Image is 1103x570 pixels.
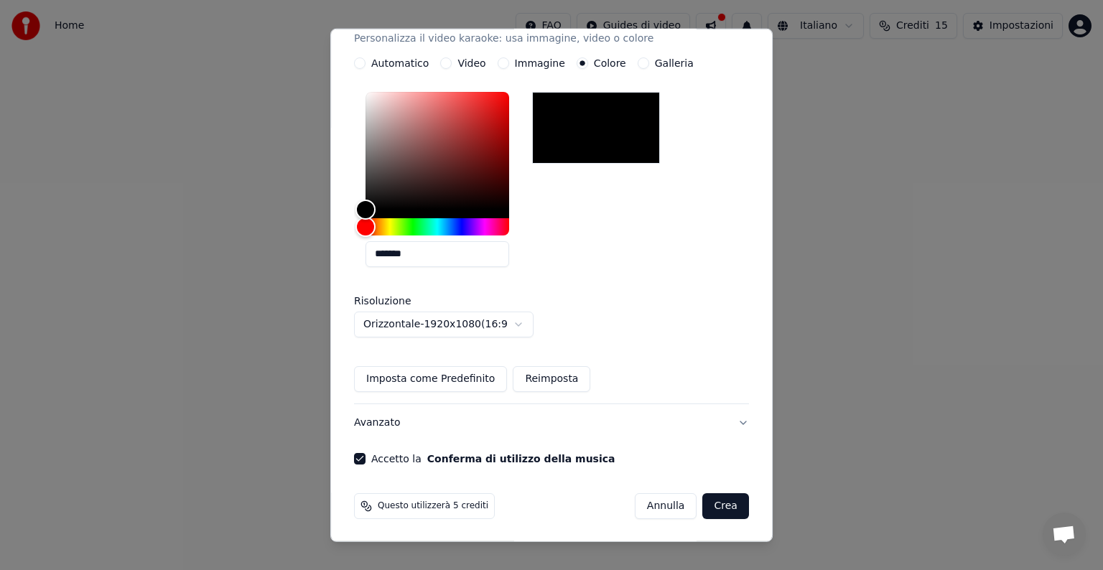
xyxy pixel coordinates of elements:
[655,58,694,68] label: Galleria
[354,366,507,392] button: Imposta come Predefinito
[513,366,590,392] button: Reimposta
[354,57,749,403] div: VideoPersonalizza il video karaoke: usa immagine, video o colore
[703,493,749,519] button: Crea
[594,58,626,68] label: Colore
[635,493,697,519] button: Annulla
[354,32,653,46] p: Personalizza il video karaoke: usa immagine, video o colore
[354,296,498,306] label: Risoluzione
[427,454,615,464] button: Accetto la
[457,58,485,68] label: Video
[515,58,565,68] label: Immagine
[366,218,509,235] div: Hue
[354,404,749,441] button: Avanzato
[378,500,488,512] span: Questo utilizzerà 5 crediti
[371,58,429,68] label: Automatico
[371,454,615,464] label: Accetto la
[366,92,509,210] div: Color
